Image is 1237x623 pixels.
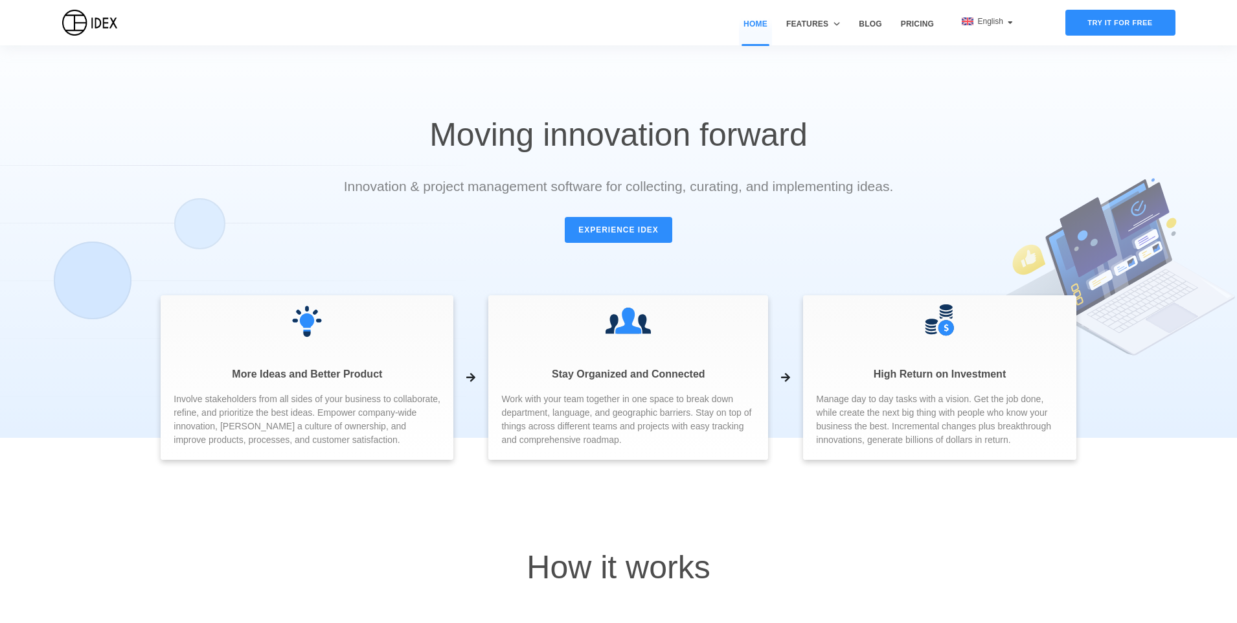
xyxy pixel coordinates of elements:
[606,302,651,339] img: ...
[565,217,672,243] a: Experience IDEX
[977,17,1005,26] span: English
[786,18,828,30] span: Features
[1065,10,1175,36] div: Try it for free
[174,392,440,447] span: Involve stakeholders from all sides of your business to collaborate, refine, and prioritize the b...
[289,302,325,339] img: ...
[501,392,755,447] span: Work with your team together in one space to break down department, language, and geographic barr...
[340,176,897,196] p: Innovation & project management software for collecting, curating, and implementing ideas.
[501,367,755,382] p: Stay Organized and Connected
[925,304,954,336] img: ...
[896,18,938,45] a: Pricing
[854,18,886,45] a: Blog
[962,17,973,25] img: flag
[816,367,1063,382] p: High Return on Investment
[962,16,1013,27] div: English
[816,392,1063,447] span: Manage day to day tasks with a vision. Get the job done, while create the next big thing with peo...
[782,18,845,45] a: Features
[62,10,117,36] img: IDEX Logo
[739,18,772,45] a: Home
[174,367,440,382] p: More Ideas and Better Product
